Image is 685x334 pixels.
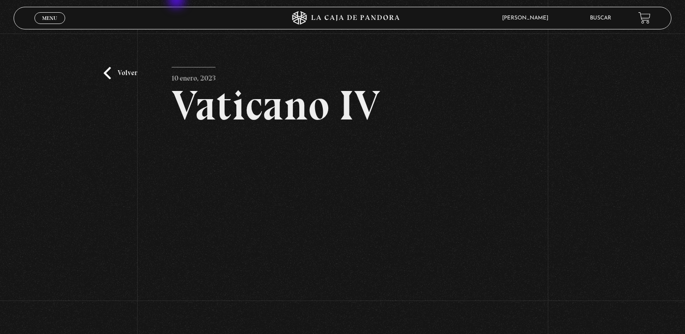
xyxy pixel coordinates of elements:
a: Buscar [590,15,611,21]
a: Volver [104,67,137,79]
span: [PERSON_NAME] [498,15,557,21]
span: Menu [42,15,57,21]
a: View your shopping cart [638,12,651,24]
p: 10 enero, 2023 [172,67,216,85]
span: Cerrar [39,23,60,29]
h2: Vaticano IV [172,85,513,126]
